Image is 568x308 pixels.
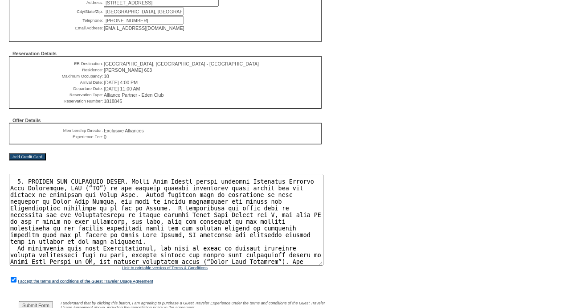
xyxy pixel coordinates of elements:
[14,86,103,91] td: Departure Date:
[14,61,103,66] td: ER Destination:
[14,128,103,133] td: Membership Director:
[9,174,323,266] textarea: LOREMIP Dolors Ametc Adipiscin eli SEDDOEI Tempor incididunt (utl Etdol Magnaa enimadmini, ven qu...
[12,118,41,123] span: Offer Details
[104,128,180,133] span: Exclusive Alliances
[104,134,180,140] span: 0
[12,51,57,56] span: Reservation Details
[104,67,152,73] span: [PERSON_NAME] 603
[14,67,103,73] td: Residence:
[14,99,103,104] td: Reservation Number:
[14,25,103,31] td: Email Address:
[104,99,180,104] span: 1818845
[104,74,109,79] span: 10
[14,8,103,16] td: City/State/Zip:
[14,16,103,25] td: Telephone:
[104,86,140,91] span: [DATE] 11:00 AM
[104,80,138,85] span: [DATE] 4:00 PM
[104,92,180,98] span: Alliance Partner - Eden Club
[14,80,103,85] td: Arrival Date:
[122,265,208,271] a: Link to printable version of Terms & Conditions
[14,134,103,140] td: Experience Fee:
[18,279,153,283] a: I accept the terms and conditions of the Guest Traveler Usage Agreement
[104,25,184,31] span: [EMAIL_ADDRESS][DOMAIN_NAME]
[104,61,259,66] span: [GEOGRAPHIC_DATA], [GEOGRAPHIC_DATA] - [GEOGRAPHIC_DATA]
[14,74,103,79] td: Maximum Occupancy:
[14,92,103,98] td: Reservation Type:
[9,153,46,160] input: Add Credit Card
